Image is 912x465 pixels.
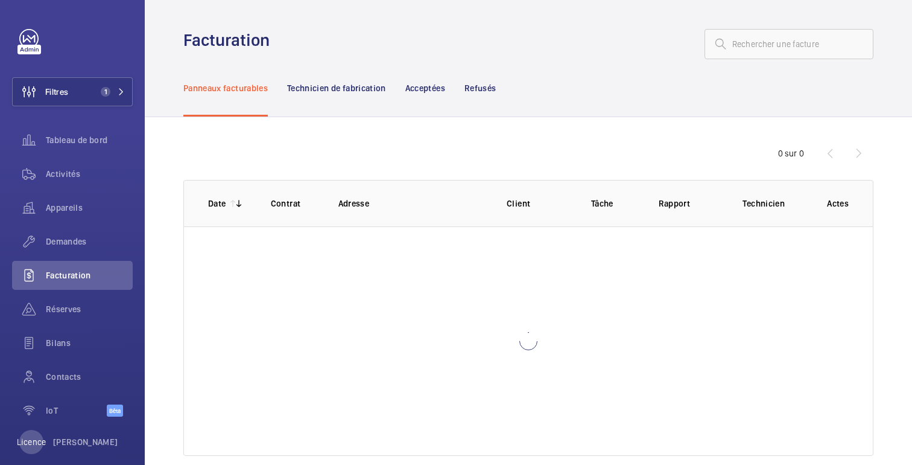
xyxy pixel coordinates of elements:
[17,437,46,447] font: Licence
[778,149,804,158] font: 0 sur 0
[705,29,873,59] input: Rechercher une facture
[405,83,445,93] font: Acceptées
[46,338,71,348] font: Bilans
[183,83,268,93] font: Panneaux facturables
[46,169,80,179] font: Activités
[45,87,68,97] font: Filtres
[464,83,496,93] font: Refusés
[46,406,58,415] font: IoT
[659,199,690,208] font: Rapport
[46,372,81,382] font: Contacts
[109,407,121,414] font: Bêta
[743,199,785,208] font: Technicien
[46,203,83,213] font: Appareils
[46,237,87,246] font: Demandes
[183,30,270,50] font: Facturation
[12,77,133,106] button: Filtres1
[208,199,226,208] font: Date
[53,437,118,447] font: [PERSON_NAME]
[46,135,107,145] font: Tableau de bord
[827,199,849,208] font: Actes
[591,199,613,208] font: Tâche
[104,88,107,96] font: 1
[287,83,386,93] font: Technicien de fabrication
[46,271,91,280] font: Facturation
[271,199,300,208] font: Contrat
[338,199,369,208] font: Adresse
[46,304,81,314] font: Réserves
[507,199,530,208] font: Client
